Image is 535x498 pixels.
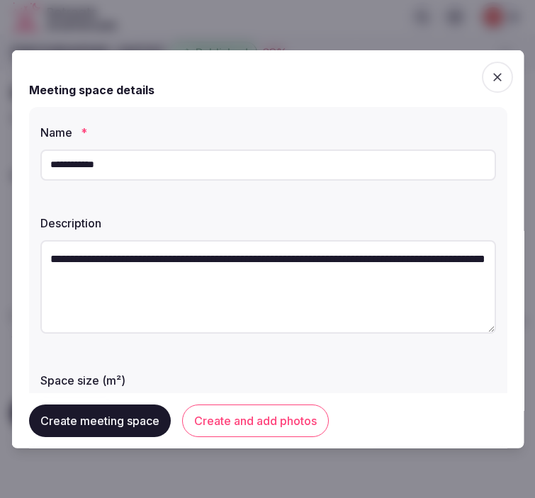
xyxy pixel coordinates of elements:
label: Space size (m²) [40,374,495,385]
button: Create meeting space [28,404,170,437]
button: Create and add photos [181,404,328,437]
label: Description [40,217,495,228]
h2: Meeting space details [28,81,154,98]
label: Name [40,126,495,137]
